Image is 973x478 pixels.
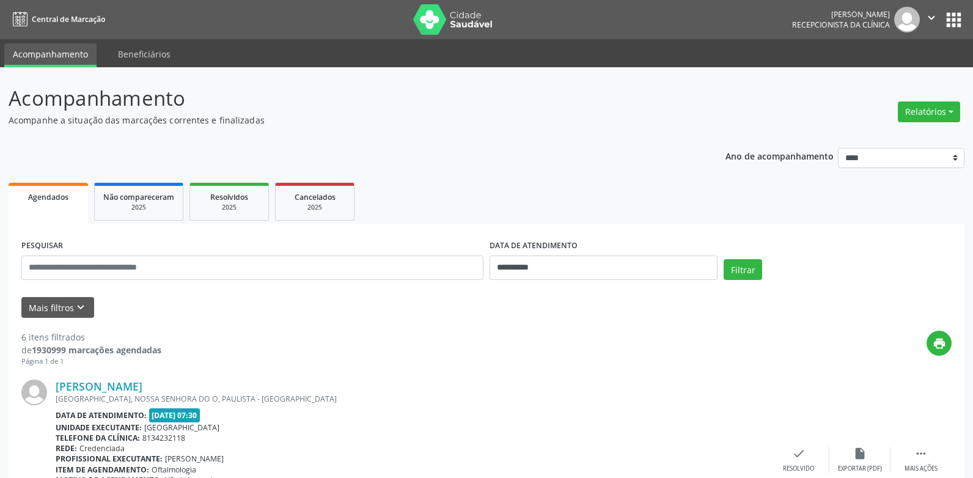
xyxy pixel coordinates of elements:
[142,433,185,443] span: 8134232118
[920,7,943,32] button: 
[199,203,260,212] div: 2025
[724,259,762,280] button: Filtrar
[149,408,200,422] span: [DATE] 07:30
[792,20,890,30] span: Recepcionista da clínica
[32,14,105,24] span: Central de Marcação
[103,203,174,212] div: 2025
[9,9,105,29] a: Central de Marcação
[792,447,806,460] i: check
[933,337,946,350] i: print
[103,192,174,202] span: Não compareceram
[210,192,248,202] span: Resolvidos
[927,331,952,356] button: print
[21,356,161,367] div: Página 1 de 1
[56,465,149,475] b: Item de agendamento:
[725,148,834,163] p: Ano de acompanhamento
[905,465,938,473] div: Mais ações
[295,192,336,202] span: Cancelados
[284,203,345,212] div: 2025
[9,114,678,127] p: Acompanhe a situação das marcações correntes e finalizadas
[56,454,163,464] b: Profissional executante:
[109,43,179,65] a: Beneficiários
[74,301,87,314] i: keyboard_arrow_down
[56,410,147,421] b: Data de atendimento:
[56,380,142,393] a: [PERSON_NAME]
[783,465,814,473] div: Resolvido
[21,237,63,256] label: PESQUISAR
[165,454,224,464] span: [PERSON_NAME]
[21,380,47,405] img: img
[490,237,578,256] label: DATA DE ATENDIMENTO
[152,465,196,475] span: Oftalmologia
[21,297,94,318] button: Mais filtroskeyboard_arrow_down
[21,331,161,344] div: 6 itens filtrados
[9,83,678,114] p: Acompanhamento
[56,433,140,443] b: Telefone da clínica:
[144,422,219,433] span: [GEOGRAPHIC_DATA]
[21,344,161,356] div: de
[28,192,68,202] span: Agendados
[56,394,768,404] div: [GEOGRAPHIC_DATA], NOSSA SENHORA DO O, PAULISTA - [GEOGRAPHIC_DATA]
[898,101,960,122] button: Relatórios
[894,7,920,32] img: img
[914,447,928,460] i: 
[792,9,890,20] div: [PERSON_NAME]
[56,422,142,433] b: Unidade executante:
[4,43,97,67] a: Acompanhamento
[79,443,125,454] span: Credenciada
[943,9,964,31] button: apps
[32,344,161,356] strong: 1930999 marcações agendadas
[56,443,77,454] b: Rede:
[853,447,867,460] i: insert_drive_file
[838,465,882,473] div: Exportar (PDF)
[925,11,938,24] i: 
